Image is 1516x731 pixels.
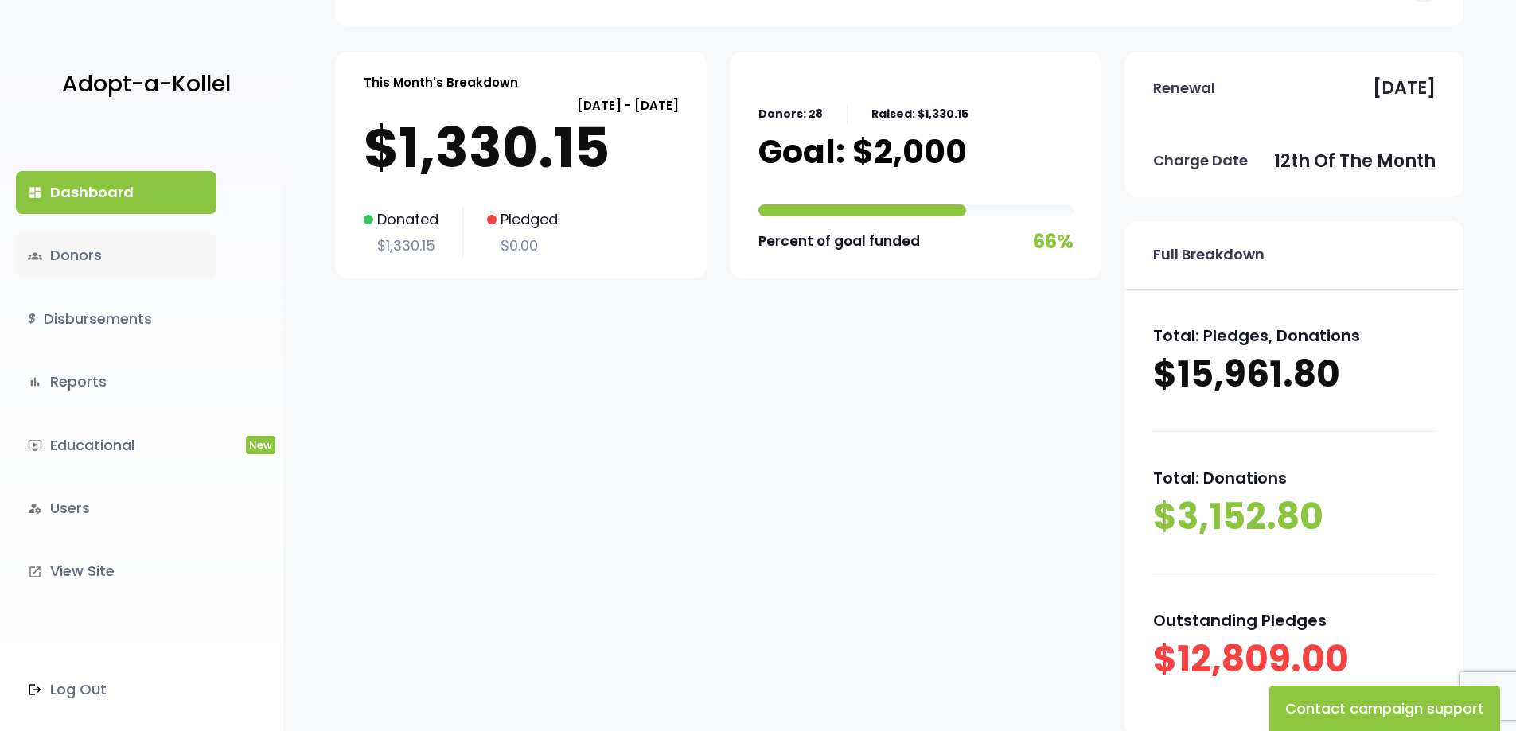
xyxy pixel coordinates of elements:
[364,116,679,180] p: $1,330.15
[364,207,438,232] p: Donated
[1274,146,1436,177] p: 12th of the month
[487,207,558,232] p: Pledged
[758,229,920,254] p: Percent of goal funded
[16,171,216,214] a: dashboardDashboard
[487,233,558,259] p: $0.00
[1153,148,1248,173] p: Charge Date
[16,668,216,711] a: Log Out
[758,132,967,172] p: Goal: $2,000
[54,46,231,123] a: Adopt-a-Kollel
[16,234,216,277] a: groupsDonors
[1153,350,1436,399] p: $15,961.80
[28,501,42,515] i: manage_accounts
[28,438,42,453] i: ondemand_video
[1269,686,1500,731] button: Contact campaign support
[364,95,679,116] p: [DATE] - [DATE]
[16,297,216,340] a: $Disbursements
[28,249,42,263] span: groups
[246,436,275,454] span: New
[28,565,42,579] i: launch
[16,487,216,530] a: manage_accountsUsers
[1373,72,1436,104] p: [DATE]
[16,424,216,467] a: ondemand_videoEducationalNew
[364,233,438,259] p: $1,330.15
[62,64,231,104] p: Adopt-a-Kollel
[1153,635,1436,684] p: $12,809.00
[1153,606,1436,635] p: Outstanding Pledges
[364,72,518,93] p: This Month's Breakdown
[871,104,968,124] p: Raised: $1,330.15
[1153,492,1436,542] p: $3,152.80
[1153,464,1436,492] p: Total: Donations
[1153,76,1215,101] p: Renewal
[1033,224,1074,259] p: 66%
[1153,321,1436,350] p: Total: Pledges, Donations
[16,360,216,403] a: bar_chartReports
[16,550,216,593] a: launchView Site
[28,375,42,389] i: bar_chart
[28,185,42,200] i: dashboard
[1153,242,1265,267] p: Full Breakdown
[758,104,823,124] p: Donors: 28
[28,308,36,331] i: $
